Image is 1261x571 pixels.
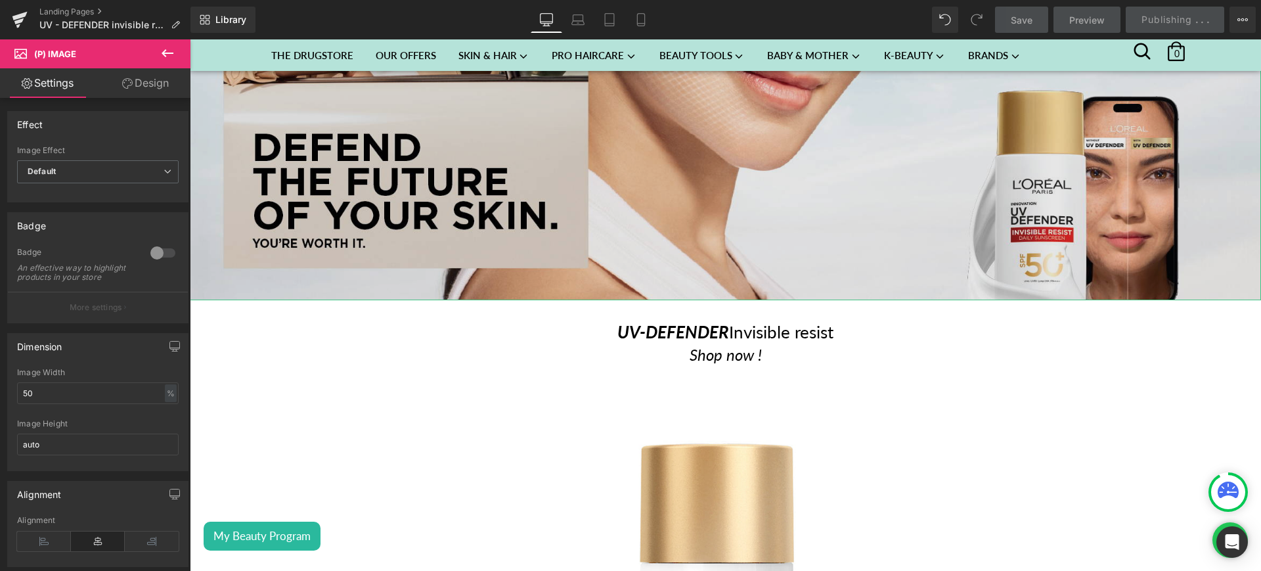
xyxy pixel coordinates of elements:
div: Badge [17,247,137,261]
a: Mobile [625,7,657,33]
div: An effective way to highlight products in your store [17,263,135,282]
button: My Beauty Program [14,482,131,511]
button: Redo [963,7,990,33]
h1: Invisible resist [7,281,1065,304]
span: UV - DEFENDER invisible resist [39,20,166,30]
div: % [165,384,177,402]
a: Laptop [562,7,594,33]
span: (P) Image [34,49,76,59]
span: 0 [974,10,1000,19]
div: Alignment [17,482,62,500]
i: UV-DEFENDER [428,282,539,303]
a: Tablet [594,7,625,33]
button: More settings [8,292,188,323]
input: auto [17,434,179,455]
a: Design [98,68,193,98]
div: Image Width [17,368,179,377]
span: Save [1011,13,1032,27]
span: Preview [1069,13,1105,27]
a: Desktop [531,7,562,33]
div: Badge [17,213,46,231]
i: Shop now ! [500,306,572,325]
a: 0 [973,1,1000,13]
div: Open Intercom Messenger [1216,526,1248,558]
div: Alignment [17,516,179,525]
div: Effect [17,112,43,130]
div: Image Height [17,419,179,428]
button: Undo [932,7,958,33]
a: New Library [190,7,255,33]
a: Preview [1053,7,1120,33]
button: More [1229,7,1256,33]
b: Default [28,166,56,176]
a: Landing Pages [39,7,190,17]
p: More settings [70,302,122,313]
div: Dimension [17,334,62,352]
div: Image Effect [17,146,179,155]
span: Library [215,14,246,26]
input: auto [17,382,179,404]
